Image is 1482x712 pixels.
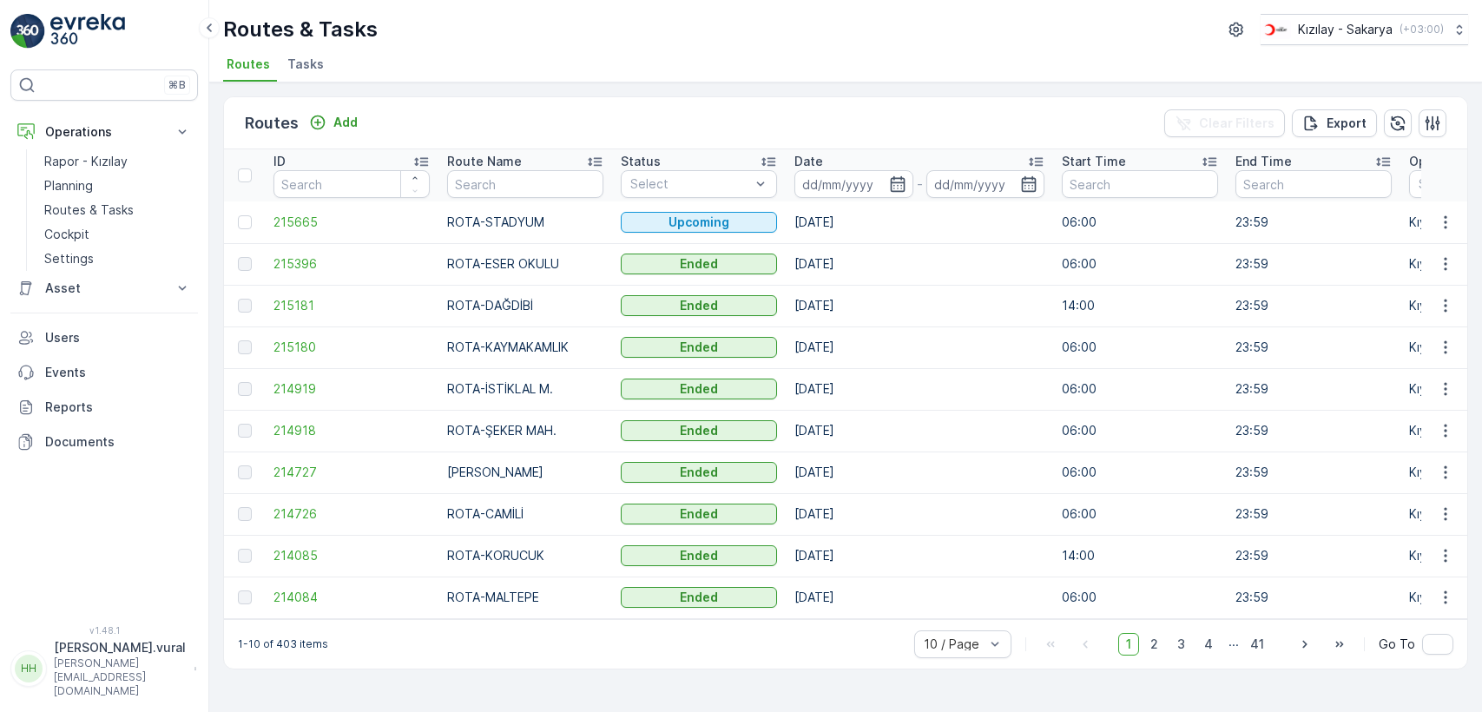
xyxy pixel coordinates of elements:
td: [PERSON_NAME] [438,452,612,493]
span: Routes [227,56,270,73]
div: HH [15,655,43,682]
p: Ended [680,297,718,314]
input: Search [1062,170,1218,198]
td: [DATE] [786,243,1053,285]
img: logo [10,14,45,49]
td: ROTA-KAYMAKAMLIK [438,326,612,368]
p: ( +03:00 ) [1400,23,1444,36]
div: Toggle Row Selected [238,507,252,521]
button: Ended [621,545,777,566]
p: Ended [680,380,718,398]
td: ROTA-STADYUM [438,201,612,243]
p: Route Name [447,153,522,170]
input: Search [1235,170,1392,198]
a: Documents [10,425,198,459]
span: 214084 [273,589,430,606]
span: 3 [1169,633,1193,656]
td: 06:00 [1053,201,1227,243]
td: 06:00 [1053,452,1227,493]
img: k%C4%B1z%C4%B1lay_DTAvauz.png [1261,20,1291,39]
p: Kızılay - Sakarya [1298,21,1393,38]
button: Ended [621,462,777,483]
td: [DATE] [786,452,1053,493]
p: Routes & Tasks [44,201,134,219]
p: Operations [45,123,163,141]
p: Add [333,114,358,131]
a: Events [10,355,198,390]
button: Ended [621,295,777,316]
td: [DATE] [786,493,1053,535]
td: 23:59 [1227,326,1400,368]
button: Operations [10,115,198,149]
a: 215180 [273,339,430,356]
button: Add [302,112,365,133]
button: Upcoming [621,212,777,233]
div: Toggle Row Selected [238,382,252,396]
span: 214726 [273,505,430,523]
td: [DATE] [786,535,1053,577]
p: Ended [680,547,718,564]
a: 215396 [273,255,430,273]
a: 214085 [273,547,430,564]
button: Asset [10,271,198,306]
a: 214727 [273,464,430,481]
p: Ended [680,505,718,523]
td: ROTA-CAMİLİ [438,493,612,535]
a: Routes & Tasks [37,198,198,222]
td: 23:59 [1227,410,1400,452]
input: Search [273,170,430,198]
p: Clear Filters [1199,115,1275,132]
td: 23:59 [1227,577,1400,618]
span: 215665 [273,214,430,231]
a: Cockpit [37,222,198,247]
div: Toggle Row Selected [238,549,252,563]
div: Toggle Row Selected [238,590,252,604]
button: Ended [621,420,777,441]
img: logo_light-DOdMpM7g.png [50,14,125,49]
p: ⌘B [168,78,186,92]
p: ID [273,153,286,170]
td: ROTA-DAĞDİBİ [438,285,612,326]
p: Users [45,329,191,346]
a: 214919 [273,380,430,398]
p: [PERSON_NAME].vural [54,639,186,656]
p: Documents [45,433,191,451]
td: ROTA-ŞEKER MAH. [438,410,612,452]
p: Ended [680,422,718,439]
input: dd/mm/yyyy [926,170,1045,198]
td: 23:59 [1227,285,1400,326]
td: 14:00 [1053,285,1227,326]
p: - [917,174,923,194]
td: 06:00 [1053,243,1227,285]
td: 23:59 [1227,452,1400,493]
td: [DATE] [786,368,1053,410]
input: Search [447,170,603,198]
td: 23:59 [1227,201,1400,243]
a: Users [10,320,198,355]
p: Operation [1409,153,1469,170]
td: ROTA-İSTİKLAL M. [438,368,612,410]
span: Tasks [287,56,324,73]
p: 1-10 of 403 items [238,637,328,651]
button: Clear Filters [1164,109,1285,137]
td: 06:00 [1053,368,1227,410]
td: [DATE] [786,285,1053,326]
p: Routes [245,111,299,135]
td: ROTA-MALTEPE [438,577,612,618]
a: Settings [37,247,198,271]
p: Reports [45,399,191,416]
div: Toggle Row Selected [238,465,252,479]
p: Planning [44,177,93,194]
a: 215181 [273,297,430,314]
p: Ended [680,255,718,273]
td: [DATE] [786,577,1053,618]
button: Ended [621,504,777,524]
span: 41 [1242,633,1272,656]
p: Ended [680,589,718,606]
p: Status [621,153,661,170]
td: 23:59 [1227,368,1400,410]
